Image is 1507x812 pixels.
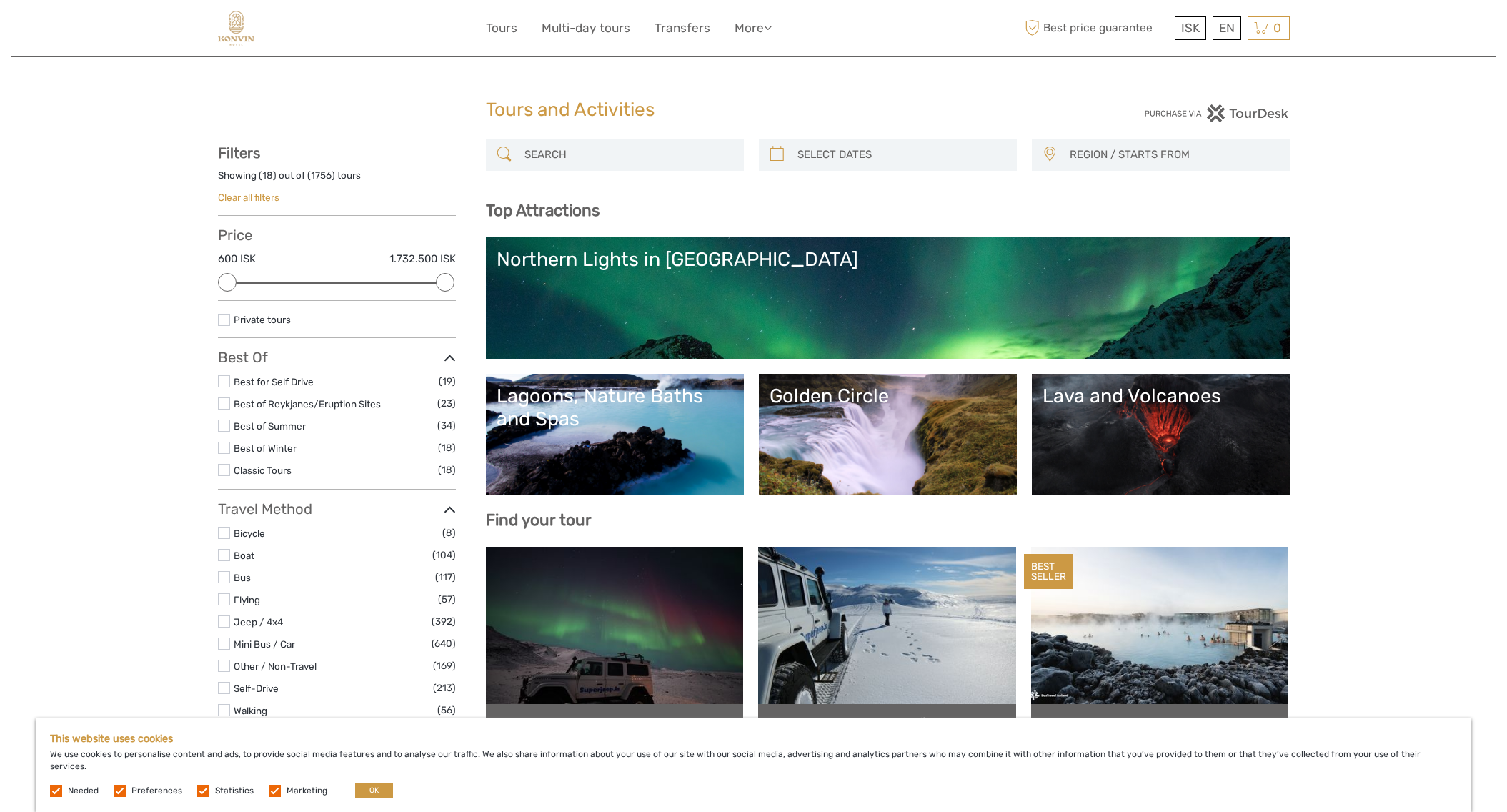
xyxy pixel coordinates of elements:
a: Boat [234,550,254,561]
span: (18) [438,462,456,478]
span: Best price guarantee [1022,16,1171,40]
label: 600 ISK [218,252,256,267]
input: SELECT DATES [792,142,1010,167]
span: (56) [437,702,456,718]
span: (640) [432,635,456,652]
label: Needed [68,785,99,797]
a: Private tours [234,314,291,325]
a: Flying [234,594,260,605]
span: (19) [439,373,456,390]
label: 1.732.500 ISK [389,252,456,267]
span: (104) [432,547,456,563]
h3: Price [218,227,456,244]
img: PurchaseViaTourDesk.png [1144,104,1289,122]
div: Lagoons, Nature Baths and Spas [497,385,733,431]
span: (117) [435,569,456,585]
strong: Filters [218,144,260,162]
span: (213) [433,680,456,696]
div: Lava and Volcanoes [1043,385,1279,407]
span: (34) [437,417,456,434]
a: Classic Tours [234,465,292,476]
span: (57) [438,591,456,608]
div: Golden Circle [770,385,1006,407]
div: Showing ( ) out of ( ) tours [218,169,456,191]
label: 1756 [311,169,332,182]
a: Best of Reykjanes/Eruption Sites [234,398,381,410]
span: (23) [437,395,456,412]
button: Open LiveChat chat widget [164,22,181,39]
h1: Tours and Activities [486,99,1022,122]
button: REGION / STARTS FROM [1063,143,1283,167]
b: Find your tour [486,510,592,530]
span: (8) [442,525,456,541]
p: We're away right now. Please check back later! [20,25,161,36]
a: Best of Summer [234,420,306,432]
div: Northern Lights in [GEOGRAPHIC_DATA] [497,248,1279,271]
a: Multi-day tours [542,18,630,39]
a: Best of Winter [234,442,297,454]
div: EN [1213,16,1241,40]
a: Northern Lights in [GEOGRAPHIC_DATA] [497,248,1279,348]
a: Best for Self Drive [234,376,314,387]
a: Jeep / 4x4 [234,616,283,628]
span: (169) [433,658,456,674]
div: We use cookies to personalise content and ads, to provide social media features and to analyse ou... [36,718,1471,812]
h3: Travel Method [218,500,456,518]
span: (392) [432,613,456,630]
a: Transfers [655,18,710,39]
input: SEARCH [519,142,737,167]
span: 0 [1271,21,1283,35]
span: ISK [1181,21,1200,35]
label: 18 [262,169,273,182]
a: Lava and Volcanoes [1043,385,1279,485]
b: Top Attractions [486,201,600,220]
a: Mini Bus / Car [234,638,295,650]
button: OK [355,783,393,798]
label: Preferences [131,785,182,797]
a: Golden Circle [770,385,1006,485]
div: BEST SELLER [1024,554,1073,590]
label: Marketing [287,785,327,797]
a: Self-Drive [234,683,279,694]
a: DT 10 Northern Lights - Free photo service - Free retry [497,715,733,744]
a: Lagoons, Nature Baths and Spas [497,385,733,485]
span: (18) [438,440,456,456]
a: Tours [486,18,517,39]
a: Walking [234,705,267,716]
a: Golden Circle, Kerid & Blue Lagoon Small Group Tour with Admission Ticket [1042,715,1278,744]
a: DT 01 Golden Circle & Langjökull Glacier [769,715,1005,729]
h5: This website uses cookies [50,733,1457,745]
a: Other / Non-Travel [234,660,317,672]
a: Bicycle [234,528,265,539]
h3: Best Of [218,349,456,366]
a: Bus [234,572,251,583]
img: 1903-69ff98fa-d30c-4678-8f86-70567d3a2f0b_logo_small.jpg [218,11,254,46]
a: More [735,18,772,39]
a: Clear all filters [218,192,279,203]
label: Statistics [215,785,254,797]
